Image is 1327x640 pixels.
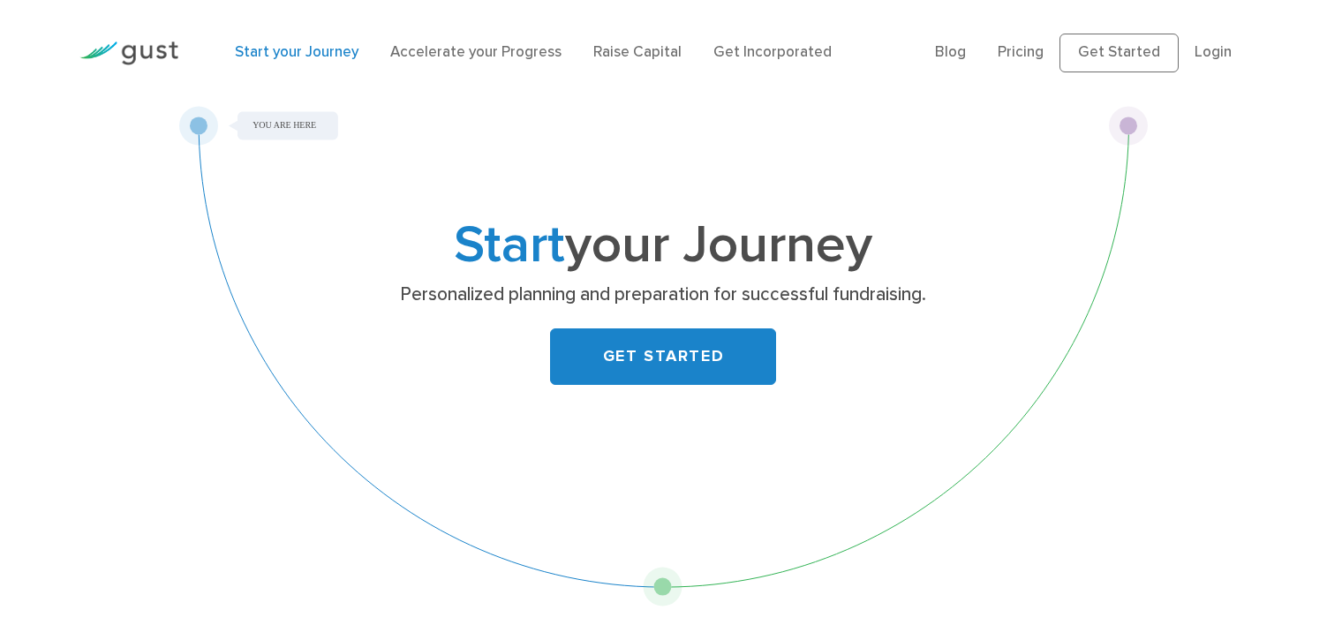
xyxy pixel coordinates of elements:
[454,214,565,276] span: Start
[79,41,178,65] img: Gust Logo
[235,43,358,61] a: Start your Journey
[1195,43,1232,61] a: Login
[321,282,1006,307] p: Personalized planning and preparation for successful fundraising.
[998,43,1044,61] a: Pricing
[314,222,1012,270] h1: your Journey
[593,43,682,61] a: Raise Capital
[1059,34,1179,72] a: Get Started
[713,43,832,61] a: Get Incorporated
[390,43,562,61] a: Accelerate your Progress
[550,328,776,385] a: GET STARTED
[935,43,966,61] a: Blog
